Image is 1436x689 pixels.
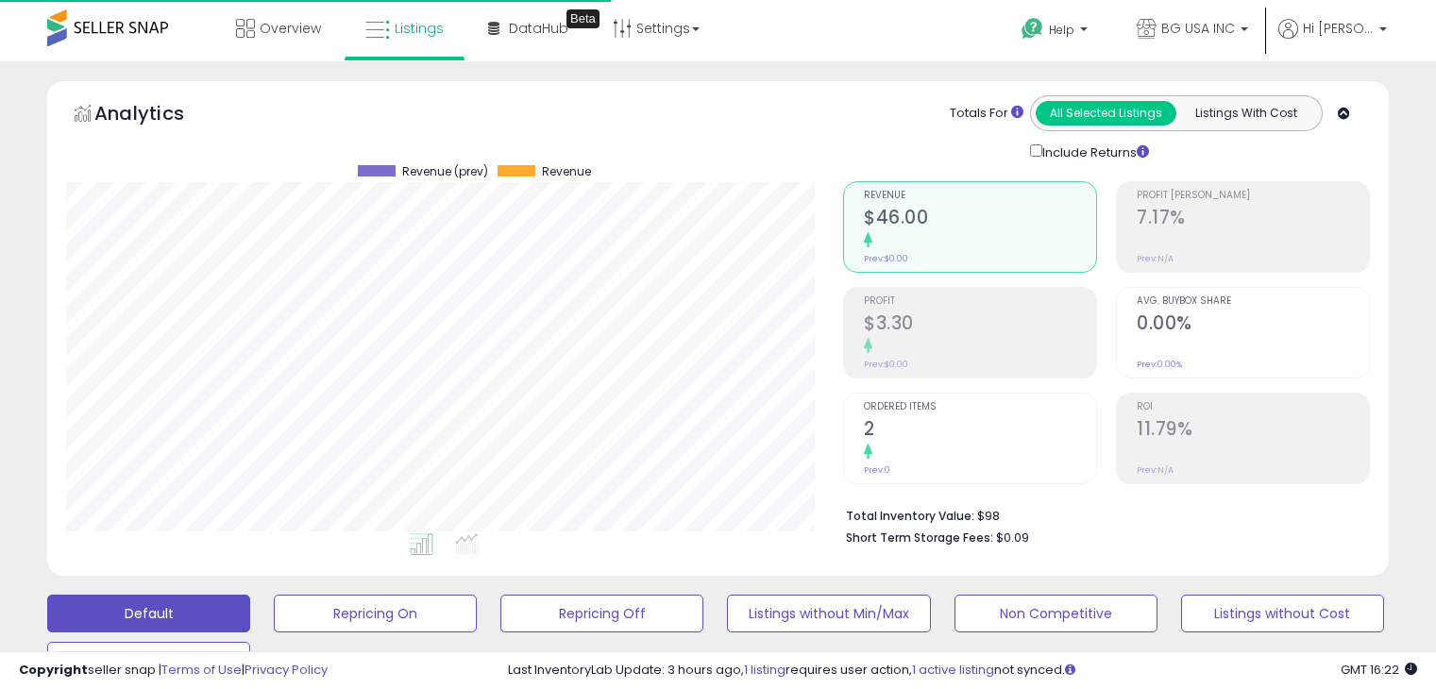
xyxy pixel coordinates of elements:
[864,312,1096,338] h2: $3.30
[1137,191,1369,201] span: Profit [PERSON_NAME]
[500,595,703,632] button: Repricing Off
[508,662,1417,680] div: Last InventoryLab Update: 3 hours ago, requires user action, not synced.
[864,402,1096,412] span: Ordered Items
[274,595,477,632] button: Repricing On
[1137,207,1369,232] h2: 7.17%
[1137,402,1369,412] span: ROI
[245,661,328,679] a: Privacy Policy
[1278,19,1387,61] a: Hi [PERSON_NAME]
[727,595,930,632] button: Listings without Min/Max
[19,662,328,680] div: seller snap | |
[1006,3,1107,61] a: Help
[542,165,591,178] span: Revenue
[395,19,444,38] span: Listings
[1137,359,1182,370] small: Prev: 0.00%
[744,661,786,679] a: 1 listing
[1137,418,1369,444] h2: 11.79%
[1021,17,1044,41] i: Get Help
[1036,101,1176,126] button: All Selected Listings
[566,9,600,28] div: Tooltip anchor
[864,191,1096,201] span: Revenue
[1016,141,1172,162] div: Include Returns
[1181,595,1384,632] button: Listings without Cost
[1137,312,1369,338] h2: 0.00%
[1161,19,1235,38] span: BG USA INC
[864,253,908,264] small: Prev: $0.00
[864,464,890,476] small: Prev: 0
[1137,296,1369,307] span: Avg. Buybox Share
[161,661,242,679] a: Terms of Use
[402,165,488,178] span: Revenue (prev)
[1341,661,1417,679] span: 2025-10-13 16:22 GMT
[864,207,1096,232] h2: $46.00
[864,296,1096,307] span: Profit
[846,529,993,546] b: Short Term Storage Fees:
[47,642,250,680] button: Deactivated & In Stock
[94,100,221,131] h5: Analytics
[47,595,250,632] button: Default
[846,503,1356,526] li: $98
[864,418,1096,444] h2: 2
[509,19,568,38] span: DataHub
[912,661,994,679] a: 1 active listing
[846,508,974,524] b: Total Inventory Value:
[19,661,88,679] strong: Copyright
[1137,253,1174,264] small: Prev: N/A
[950,105,1023,123] div: Totals For
[1137,464,1174,476] small: Prev: N/A
[1049,22,1074,38] span: Help
[1175,101,1316,126] button: Listings With Cost
[260,19,321,38] span: Overview
[955,595,1157,632] button: Non Competitive
[864,359,908,370] small: Prev: $0.00
[1303,19,1374,38] span: Hi [PERSON_NAME]
[996,529,1029,546] span: $0.09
